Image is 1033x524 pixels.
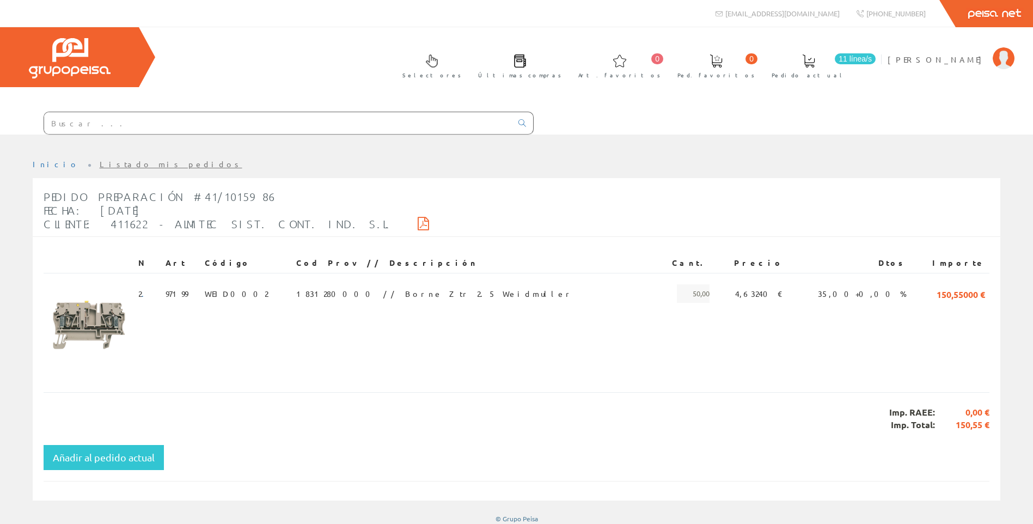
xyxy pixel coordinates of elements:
span: [PERSON_NAME] [888,54,987,65]
span: Art. favoritos [578,70,661,81]
span: Ped. favoritos [677,70,755,81]
span: 0 [651,53,663,64]
span: 0,00 € [935,406,989,419]
span: 150,55 € [935,419,989,431]
th: Dtos [787,253,911,273]
span: Últimas compras [478,70,561,81]
span: 1831280000 // Borne Ztr 2.5 Weidmuller [296,284,573,303]
button: Añadir al pedido actual [44,445,164,470]
span: 2 [138,284,151,303]
i: Descargar PDF [418,220,429,227]
span: 35,00+0,00 % [818,284,907,303]
span: 97199 [166,284,188,303]
th: Importe [911,253,989,273]
th: Cod Prov // Descripción [292,253,655,273]
input: Buscar ... [44,112,512,134]
span: Pedido Preparación #41/1015986 Fecha: [DATE] Cliente: 411622 - ALMITEC SIST. CONT. IND. S.L. [44,190,392,230]
th: N [134,253,161,273]
span: [PHONE_NUMBER] [866,9,926,18]
a: [PERSON_NAME] [888,45,1014,56]
span: 4,63240 € [735,284,783,303]
a: . [142,289,151,298]
div: © Grupo Peisa [33,514,1000,523]
th: Cant. [655,253,714,273]
span: 11 línea/s [835,53,876,64]
th: Código [200,253,292,273]
span: Pedido actual [772,70,846,81]
span: [EMAIL_ADDRESS][DOMAIN_NAME] [725,9,840,18]
span: 50,00 [677,284,710,303]
a: Selectores [392,45,467,85]
a: Inicio [33,159,79,169]
img: Grupo Peisa [29,38,111,78]
img: Foto artículo (150x150) [48,284,130,366]
span: 150,55000 € [937,284,985,303]
a: Últimas compras [467,45,567,85]
span: 0 [745,53,757,64]
a: 11 línea/s Pedido actual [761,45,878,85]
a: Listado mis pedidos [100,159,242,169]
span: WEID0002 [205,284,268,303]
th: Precio [714,253,787,273]
th: Art [161,253,200,273]
div: Imp. RAEE: Imp. Total: [44,392,989,445]
span: Selectores [402,70,461,81]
